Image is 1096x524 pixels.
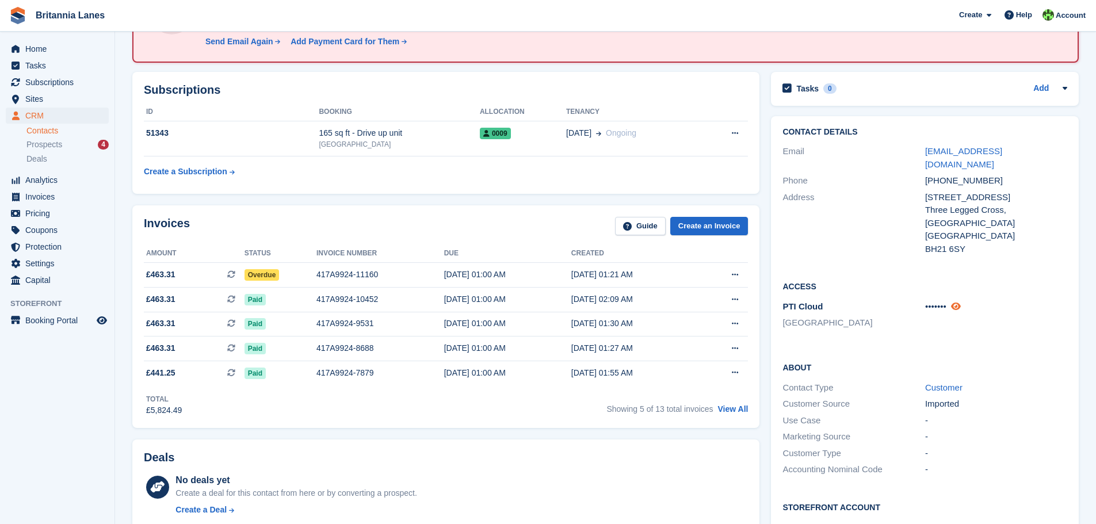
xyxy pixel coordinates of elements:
[10,298,114,309] span: Storefront
[316,244,444,263] th: Invoice number
[144,451,174,464] h2: Deals
[606,128,636,137] span: Ongoing
[571,244,698,263] th: Created
[925,447,1067,460] div: -
[25,222,94,238] span: Coupons
[25,255,94,271] span: Settings
[31,6,109,25] a: Britannia Lanes
[146,293,175,305] span: £463.31
[925,243,1067,256] div: BH21 6SY
[146,394,182,404] div: Total
[98,140,109,150] div: 4
[1016,9,1032,21] span: Help
[6,172,109,188] a: menu
[25,74,94,90] span: Subscriptions
[144,161,235,182] a: Create a Subscription
[782,316,925,330] li: [GEOGRAPHIC_DATA]
[718,404,749,414] a: View All
[615,217,666,236] a: Guide
[444,367,571,379] div: [DATE] 01:00 AM
[959,9,982,21] span: Create
[26,154,47,165] span: Deals
[26,153,109,165] a: Deals
[782,174,925,188] div: Phone
[144,103,319,121] th: ID
[444,293,571,305] div: [DATE] 01:00 AM
[782,463,925,476] div: Accounting Nominal Code
[444,269,571,281] div: [DATE] 01:00 AM
[925,174,1067,188] div: [PHONE_NUMBER]
[1056,10,1086,21] span: Account
[782,430,925,443] div: Marketing Source
[25,41,94,57] span: Home
[1033,82,1049,95] a: Add
[9,7,26,24] img: stora-icon-8386f47178a22dfd0bd8f6a31ec36ba5ce8667c1dd55bd0f319d3a0aa187defe.svg
[6,222,109,238] a: menu
[782,447,925,460] div: Customer Type
[6,91,109,107] a: menu
[175,504,227,516] div: Create a Deal
[319,139,479,150] div: [GEOGRAPHIC_DATA]
[1042,9,1054,21] img: Robert Parr
[480,103,566,121] th: Allocation
[245,244,316,263] th: Status
[175,473,417,487] div: No deals yet
[6,239,109,255] a: menu
[319,127,479,139] div: 165 sq ft - Drive up unit
[670,217,749,236] a: Create an Invoice
[571,269,698,281] div: [DATE] 01:21 AM
[925,230,1067,243] div: [GEOGRAPHIC_DATA]
[782,280,1067,292] h2: Access
[6,108,109,124] a: menu
[782,128,1067,137] h2: Contact Details
[925,430,1067,443] div: -
[144,83,748,97] h2: Subscriptions
[316,367,444,379] div: 417A9924-7879
[146,342,175,354] span: £463.31
[175,487,417,499] div: Create a deal for this contact from here or by converting a prospect.
[175,504,417,516] a: Create a Deal
[782,501,1067,512] h2: Storefront Account
[25,205,94,221] span: Pricing
[925,191,1067,204] div: [STREET_ADDRESS]
[782,301,823,311] span: PTI Cloud
[6,205,109,221] a: menu
[291,36,399,48] div: Add Payment Card for Them
[26,139,109,151] a: Prospects 4
[782,414,925,427] div: Use Case
[925,146,1002,169] a: [EMAIL_ADDRESS][DOMAIN_NAME]
[26,125,109,136] a: Contacts
[444,342,571,354] div: [DATE] 01:00 AM
[571,318,698,330] div: [DATE] 01:30 AM
[782,145,925,171] div: Email
[6,255,109,271] a: menu
[26,139,62,150] span: Prospects
[144,244,245,263] th: Amount
[6,41,109,57] a: menu
[6,189,109,205] a: menu
[25,58,94,74] span: Tasks
[925,383,963,392] a: Customer
[144,127,319,139] div: 51343
[316,342,444,354] div: 417A9924-8688
[25,172,94,188] span: Analytics
[925,414,1067,427] div: -
[245,318,266,330] span: Paid
[25,239,94,255] span: Protection
[444,318,571,330] div: [DATE] 01:00 AM
[144,166,227,178] div: Create a Subscription
[316,269,444,281] div: 417A9924-11160
[480,128,511,139] span: 0009
[245,294,266,305] span: Paid
[146,269,175,281] span: £463.31
[925,204,1067,230] div: Three Legged Cross, [GEOGRAPHIC_DATA]
[25,91,94,107] span: Sites
[925,301,946,311] span: •••••••
[144,217,190,236] h2: Invoices
[25,312,94,328] span: Booking Portal
[245,269,280,281] span: Overdue
[245,368,266,379] span: Paid
[25,189,94,205] span: Invoices
[796,83,819,94] h2: Tasks
[782,361,1067,373] h2: About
